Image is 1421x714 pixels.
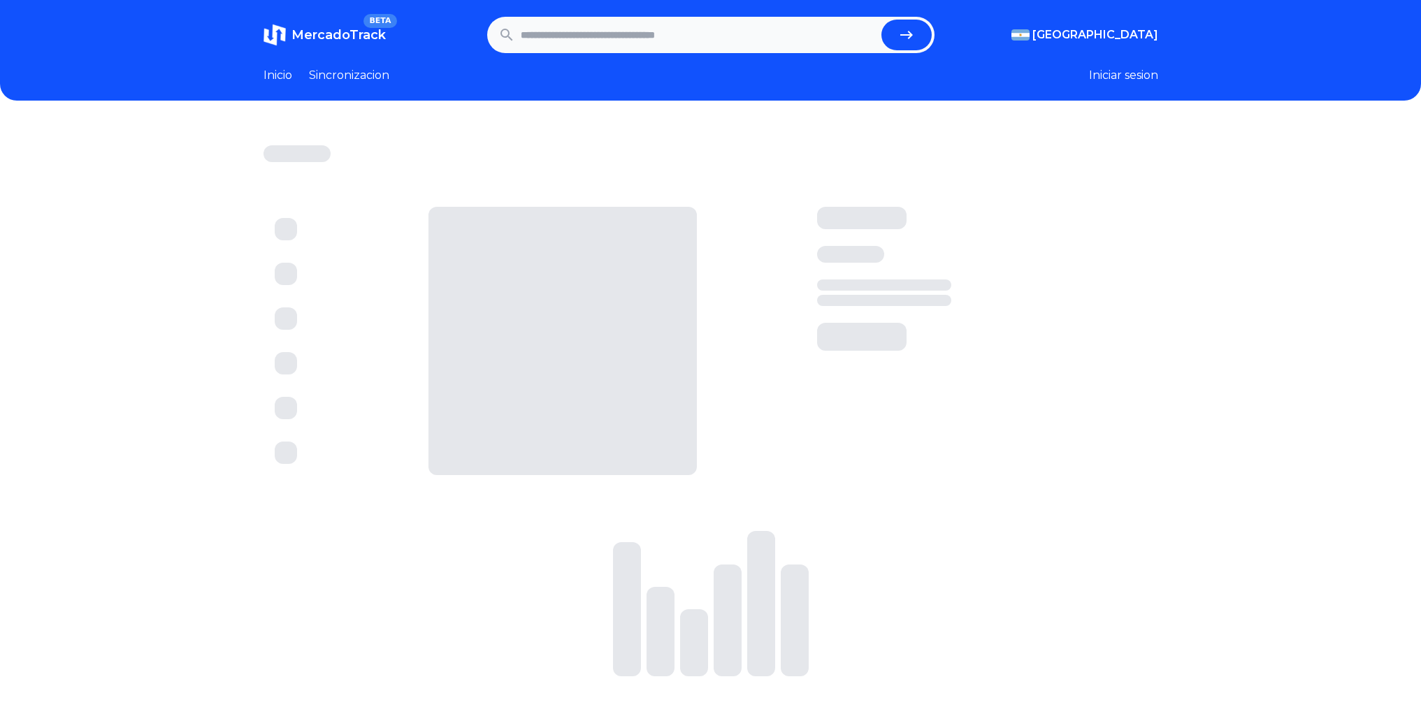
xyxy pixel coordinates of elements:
[1011,27,1158,43] button: [GEOGRAPHIC_DATA]
[291,27,386,43] span: MercadoTrack
[1089,67,1158,84] button: Iniciar sesion
[264,24,386,46] a: MercadoTrackBETA
[264,67,292,84] a: Inicio
[363,14,396,28] span: BETA
[264,24,286,46] img: MercadoTrack
[309,67,389,84] a: Sincronizacion
[1032,27,1158,43] span: [GEOGRAPHIC_DATA]
[1011,29,1030,41] img: Argentina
